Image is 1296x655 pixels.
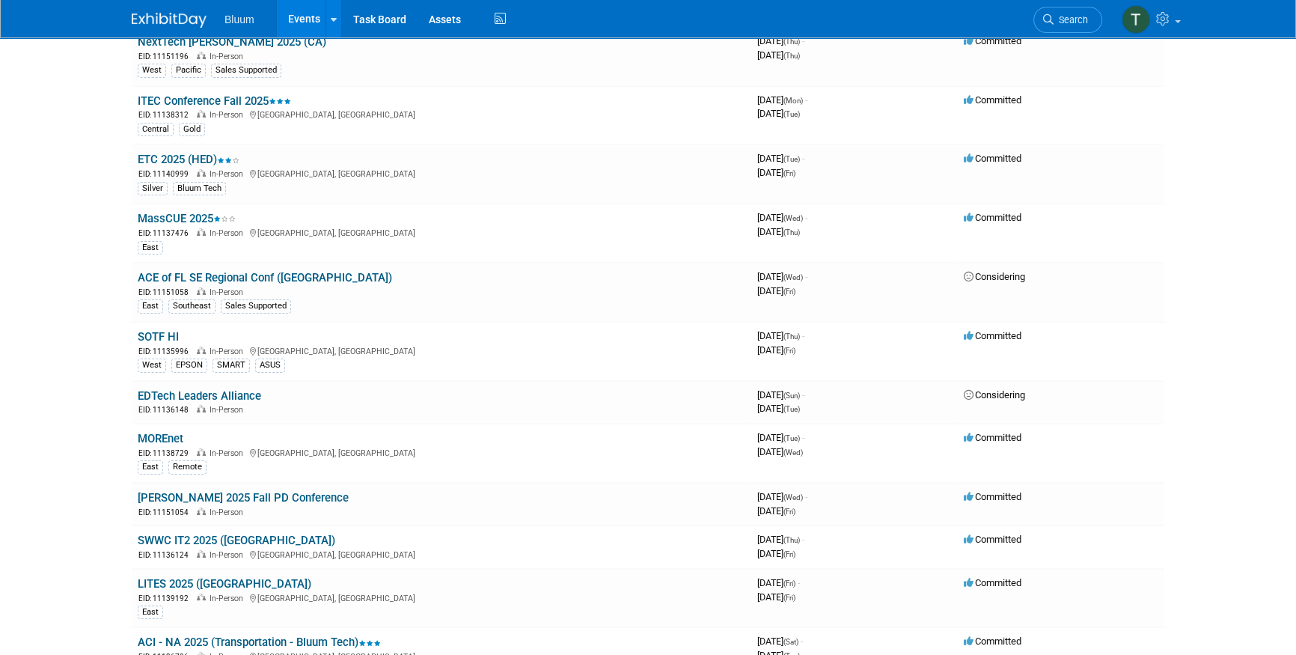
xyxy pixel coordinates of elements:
a: ITEC Conference Fall 2025 [138,94,291,108]
span: EID: 11136124 [138,551,195,559]
span: [DATE] [757,167,795,178]
span: [DATE] [757,389,804,400]
a: ACE of FL SE Regional Conf ([GEOGRAPHIC_DATA]) [138,271,392,284]
span: - [805,491,807,502]
div: [GEOGRAPHIC_DATA], [GEOGRAPHIC_DATA] [138,167,745,180]
div: Gold [179,123,205,136]
span: In-Person [210,594,248,603]
a: LITES 2025 ([GEOGRAPHIC_DATA]) [138,577,311,591]
span: - [801,636,803,647]
div: East [138,241,163,255]
span: [DATE] [757,636,803,647]
span: [DATE] [757,271,807,282]
span: (Sat) [783,638,798,646]
img: In-Person Event [197,550,206,558]
span: [DATE] [757,344,795,356]
div: Southeast [168,299,216,313]
span: EID: 11140999 [138,170,195,178]
span: Committed [964,35,1021,46]
span: In-Person [210,52,248,61]
span: (Wed) [783,493,803,502]
span: In-Person [210,550,248,560]
span: (Sun) [783,392,800,400]
div: ASUS [255,359,285,372]
span: [DATE] [757,577,800,588]
img: In-Person Event [197,110,206,118]
span: EID: 11151058 [138,288,195,296]
div: [GEOGRAPHIC_DATA], [GEOGRAPHIC_DATA] [138,548,745,561]
span: (Fri) [783,594,795,602]
span: - [805,212,807,223]
span: [DATE] [757,548,795,559]
span: (Tue) [783,434,800,442]
div: East [138,299,163,313]
img: In-Person Event [197,287,206,295]
span: - [802,35,804,46]
span: (Tue) [783,405,800,413]
span: [DATE] [757,505,795,517]
a: NextTech [PERSON_NAME] 2025 (CA) [138,35,326,49]
a: SOTF HI [138,330,179,344]
span: [DATE] [757,226,800,237]
span: (Thu) [783,536,800,544]
img: Taylor Bradley [1122,5,1150,34]
img: In-Person Event [197,169,206,177]
img: In-Person Event [197,52,206,59]
span: (Fri) [783,169,795,177]
div: [GEOGRAPHIC_DATA], [GEOGRAPHIC_DATA] [138,591,745,604]
div: [GEOGRAPHIC_DATA], [GEOGRAPHIC_DATA] [138,344,745,357]
div: East [138,606,163,619]
span: In-Person [210,347,248,356]
span: [DATE] [757,49,800,61]
span: (Fri) [783,347,795,355]
a: ACI - NA 2025 (Transportation - Bluum Tech) [138,636,381,649]
span: (Fri) [783,508,795,516]
span: [DATE] [757,285,795,296]
a: Search [1033,7,1102,33]
span: (Tue) [783,110,800,118]
span: EID: 11151054 [138,508,195,517]
span: [DATE] [757,491,807,502]
span: - [805,271,807,282]
span: (Fri) [783,579,795,588]
div: Bluum Tech [173,182,226,195]
span: In-Person [210,448,248,458]
span: [DATE] [757,212,807,223]
span: [DATE] [757,591,795,603]
div: West [138,64,166,77]
div: Remote [168,460,207,474]
img: In-Person Event [197,228,206,236]
span: EID: 11137476 [138,229,195,237]
span: Committed [964,330,1021,341]
a: MassCUE 2025 [138,212,236,225]
span: Bluum [224,13,254,25]
span: EID: 11136148 [138,406,195,414]
span: - [802,534,804,545]
span: Considering [964,389,1025,400]
span: (Thu) [783,52,800,60]
span: In-Person [210,169,248,179]
span: In-Person [210,110,248,120]
span: Committed [964,577,1021,588]
div: East [138,460,163,474]
span: - [802,153,804,164]
span: [DATE] [757,153,804,164]
span: [DATE] [757,94,807,106]
span: Committed [964,534,1021,545]
span: - [802,330,804,341]
div: [GEOGRAPHIC_DATA], [GEOGRAPHIC_DATA] [138,226,745,239]
span: [DATE] [757,108,800,119]
span: Committed [964,94,1021,106]
div: West [138,359,166,372]
img: In-Person Event [197,508,206,515]
span: EID: 11139192 [138,594,195,603]
span: [DATE] [757,35,804,46]
span: [DATE] [757,534,804,545]
div: [GEOGRAPHIC_DATA], [GEOGRAPHIC_DATA] [138,446,745,459]
div: Sales Supported [221,299,291,313]
span: Considering [964,271,1025,282]
span: Search [1054,14,1088,25]
a: SWWC IT2 2025 ([GEOGRAPHIC_DATA]) [138,534,335,547]
span: (Thu) [783,228,800,237]
div: Silver [138,182,168,195]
